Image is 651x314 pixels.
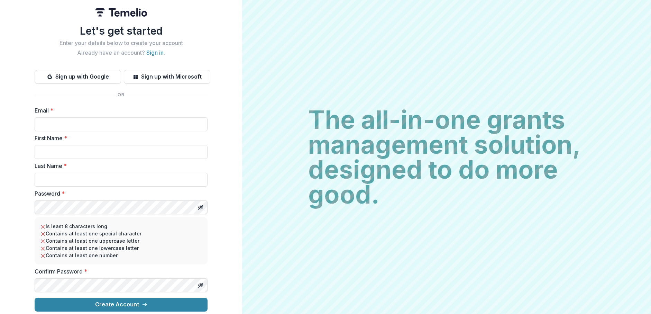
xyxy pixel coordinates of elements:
[35,40,208,46] h2: Enter your details below to create your account
[40,252,202,259] li: Contains at least one number
[35,162,203,170] label: Last Name
[40,230,202,237] li: Contains at least one special character
[195,280,206,291] button: Toggle password visibility
[35,106,203,115] label: Email
[35,189,203,198] label: Password
[146,49,164,56] a: Sign in
[95,8,147,17] img: Temelio
[35,267,203,276] label: Confirm Password
[40,237,202,244] li: Contains at least one uppercase letter
[40,223,202,230] li: Is least 8 characters long
[35,50,208,56] h2: Already have an account? .
[35,25,208,37] h1: Let's get started
[35,298,208,312] button: Create Account
[35,70,121,84] button: Sign up with Google
[124,70,210,84] button: Sign up with Microsoft
[195,202,206,213] button: Toggle password visibility
[35,134,203,142] label: First Name
[40,244,202,252] li: Contains at least one lowercase letter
